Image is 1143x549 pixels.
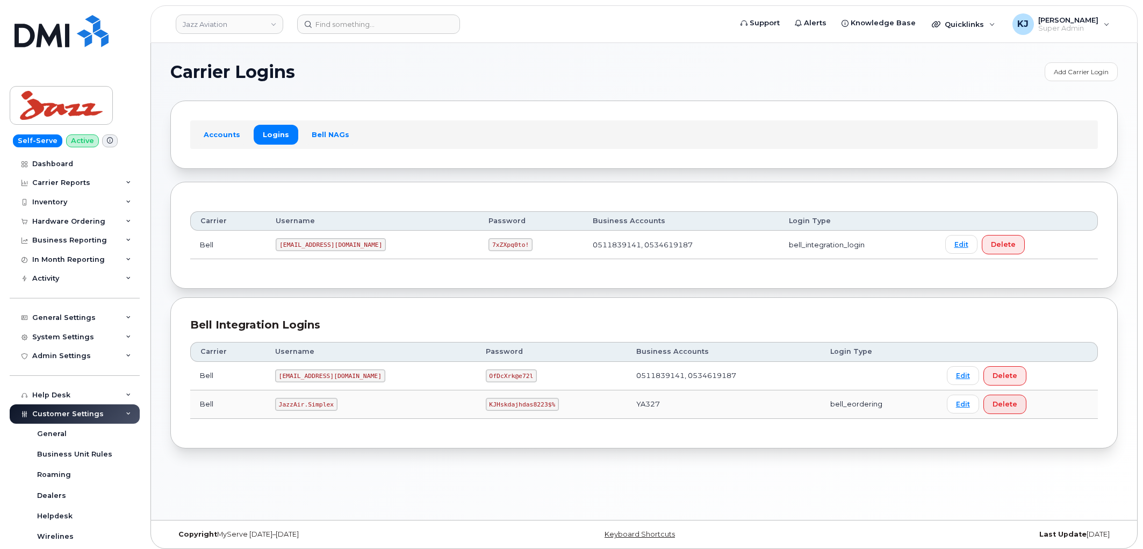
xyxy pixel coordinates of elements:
[275,398,337,411] code: JazzAir.Simplex
[821,390,937,419] td: bell_eordering
[583,211,779,231] th: Business Accounts
[947,395,979,413] a: Edit
[190,362,265,390] td: Bell
[945,235,977,254] a: Edit
[779,231,936,259] td: bell_integration_login
[190,231,266,259] td: Bell
[265,342,476,361] th: Username
[991,239,1016,249] span: Delete
[627,362,821,390] td: 0511839141, 0534619187
[993,370,1017,381] span: Delete
[821,342,937,361] th: Login Type
[190,390,265,419] td: Bell
[983,395,1026,414] button: Delete
[276,238,386,251] code: [EMAIL_ADDRESS][DOMAIN_NAME]
[476,342,627,361] th: Password
[983,366,1026,386] button: Delete
[982,235,1025,254] button: Delete
[947,366,979,385] a: Edit
[303,125,358,144] a: Bell NAGs
[802,530,1118,539] div: [DATE]
[170,64,295,80] span: Carrier Logins
[190,342,265,361] th: Carrier
[486,398,559,411] code: KJHskdajhdas8223$%
[627,390,821,419] td: YA327
[1045,62,1118,81] a: Add Carrier Login
[779,211,936,231] th: Login Type
[479,211,583,231] th: Password
[170,530,486,539] div: MyServe [DATE]–[DATE]
[266,211,479,231] th: Username
[275,369,385,382] code: [EMAIL_ADDRESS][DOMAIN_NAME]
[486,369,537,382] code: OfDcXrk@e72l
[993,399,1017,409] span: Delete
[583,231,779,259] td: 0511839141, 0534619187
[178,530,217,538] strong: Copyright
[627,342,821,361] th: Business Accounts
[488,238,533,251] code: 7xZXpq0to!
[254,125,298,144] a: Logins
[1039,530,1087,538] strong: Last Update
[190,211,266,231] th: Carrier
[190,317,1098,333] div: Bell Integration Logins
[605,530,675,538] a: Keyboard Shortcuts
[195,125,249,144] a: Accounts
